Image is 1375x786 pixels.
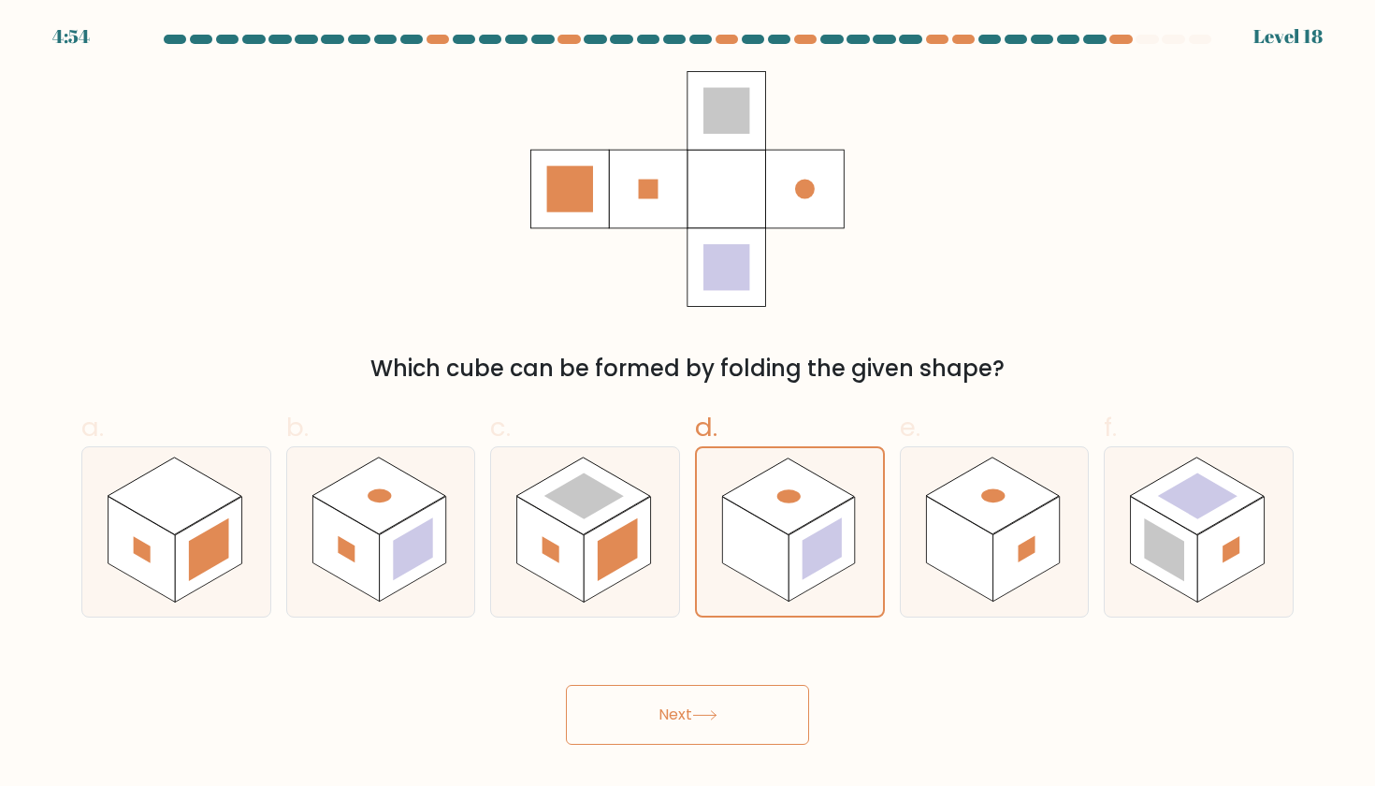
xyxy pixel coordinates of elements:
button: Next [566,685,809,745]
span: c. [490,409,511,445]
span: e. [900,409,920,445]
span: f. [1104,409,1117,445]
div: Level 18 [1253,22,1323,51]
span: a. [81,409,104,445]
div: 4:54 [52,22,90,51]
span: d. [695,409,717,445]
div: Which cube can be formed by folding the given shape? [93,352,1282,386]
span: b. [286,409,309,445]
